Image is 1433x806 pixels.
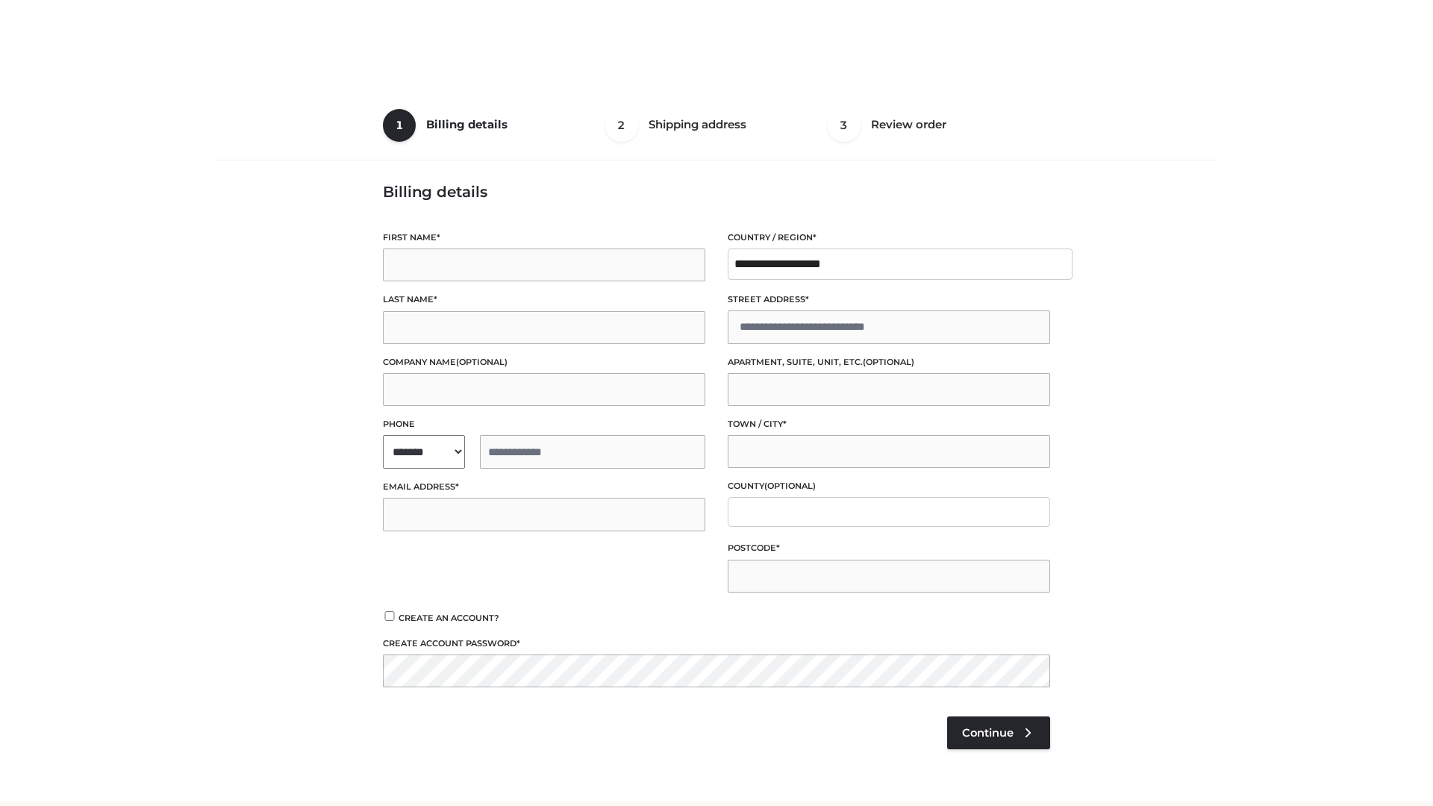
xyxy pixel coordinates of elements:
a: Continue [947,716,1050,749]
span: Continue [962,726,1014,740]
span: (optional) [764,481,816,491]
label: Email address [383,480,705,494]
span: Review order [871,117,946,131]
span: 1 [383,109,416,142]
label: Phone [383,417,705,431]
span: 3 [828,109,861,142]
input: Create an account? [383,611,396,621]
span: 2 [605,109,638,142]
span: (optional) [863,357,914,367]
label: Country / Region [728,231,1050,245]
label: First name [383,231,705,245]
label: Create account password [383,637,1050,651]
span: Billing details [426,117,508,131]
label: County [728,479,1050,493]
label: Town / City [728,417,1050,431]
label: Street address [728,293,1050,307]
span: (optional) [456,357,508,367]
label: Last name [383,293,705,307]
span: Shipping address [649,117,746,131]
label: Company name [383,355,705,369]
label: Apartment, suite, unit, etc. [728,355,1050,369]
label: Postcode [728,541,1050,555]
span: Create an account? [399,613,499,623]
h3: Billing details [383,183,1050,201]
